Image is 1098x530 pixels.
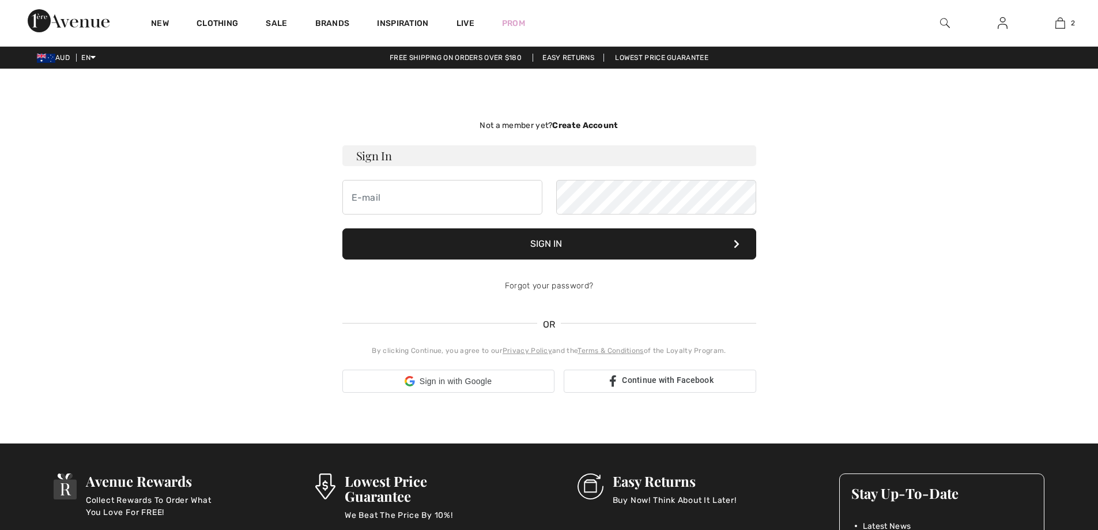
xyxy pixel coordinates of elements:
a: Prom [502,17,525,29]
h3: Easy Returns [613,473,737,488]
a: Privacy Policy [503,347,552,355]
a: Terms & Conditions [578,347,643,355]
a: Lowest Price Guarantee [606,54,718,62]
img: My Info [998,16,1008,30]
a: 2 [1032,16,1088,30]
img: My Bag [1055,16,1065,30]
a: Brands [315,18,350,31]
img: Lowest Price Guarantee [315,473,335,499]
img: Avenue Rewards [54,473,77,499]
div: By clicking Continue, you agree to our and the of the Loyalty Program. [342,345,756,356]
input: E-mail [342,180,542,215]
span: EN [81,54,96,62]
span: OR [537,318,561,332]
a: Continue with Facebook [564,370,756,393]
h3: Sign In [342,145,756,166]
h3: Stay Up-To-Date [851,486,1032,501]
a: Free shipping on orders over $180 [380,54,531,62]
a: Live [456,17,474,29]
div: Sign in with Google [342,370,554,393]
img: search the website [940,16,950,30]
a: Clothing [197,18,238,31]
a: Sale [266,18,287,31]
p: Buy Now! Think About It Later! [613,494,737,517]
span: AUD [37,54,74,62]
span: 2 [1071,18,1075,28]
a: Easy Returns [533,54,604,62]
strong: Create Account [552,121,618,130]
div: Not a member yet? [342,119,756,131]
h3: Lowest Price Guarantee [345,473,489,503]
h3: Avenue Rewards [86,473,227,488]
a: New [151,18,169,31]
iframe: Opens a widget where you can find more information [1024,495,1086,524]
button: Sign In [342,228,756,260]
a: Forgot your password? [505,281,593,291]
p: Collect Rewards To Order What You Love For FREE! [86,494,227,517]
img: Australian Dollar [37,54,55,63]
img: 1ère Avenue [28,9,110,32]
span: Continue with Facebook [622,375,714,385]
img: Easy Returns [578,473,603,499]
span: Inspiration [377,18,428,31]
span: Sign in with Google [420,375,492,388]
a: Sign In [988,16,1017,31]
